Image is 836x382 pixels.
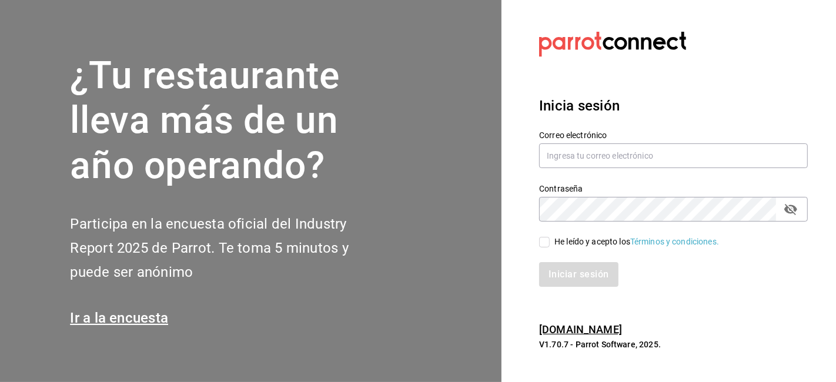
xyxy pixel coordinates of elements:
a: Ir a la encuesta [70,310,168,326]
p: V1.70.7 - Parrot Software, 2025. [539,339,808,350]
input: Ingresa tu correo electrónico [539,143,808,168]
a: [DOMAIN_NAME] [539,323,622,336]
h2: Participa en la encuesta oficial del Industry Report 2025 de Parrot. Te toma 5 minutos y puede se... [70,212,387,284]
button: passwordField [781,199,801,219]
div: He leído y acepto los [554,236,719,248]
h3: Inicia sesión [539,95,808,116]
label: Contraseña [539,185,808,193]
label: Correo electrónico [539,131,808,139]
h1: ¿Tu restaurante lleva más de un año operando? [70,53,387,189]
a: Términos y condiciones. [630,237,719,246]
